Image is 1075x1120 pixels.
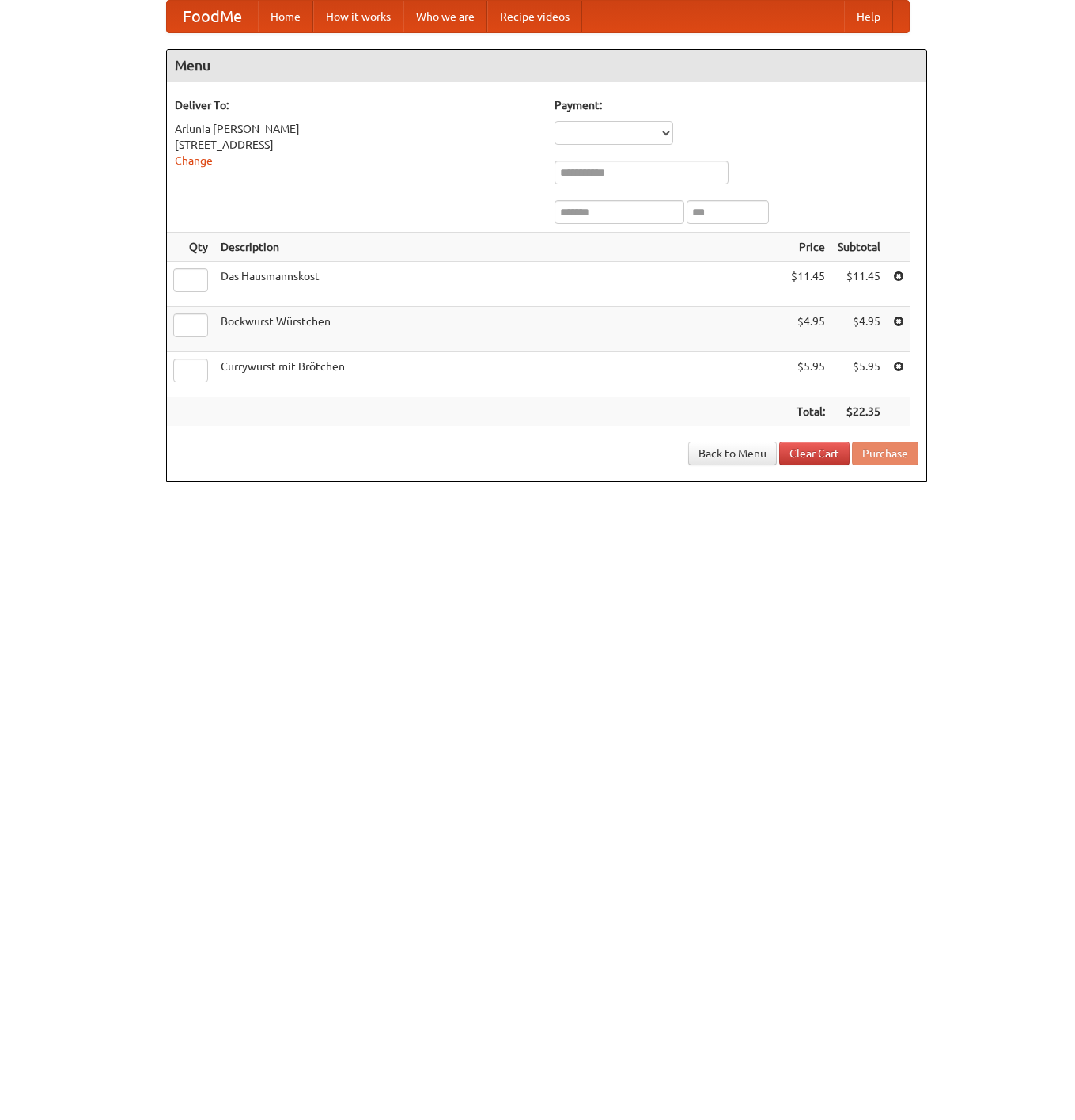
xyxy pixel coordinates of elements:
[175,137,539,153] div: [STREET_ADDRESS]
[831,233,887,262] th: Subtotal
[167,50,926,82] h4: Menu
[555,97,918,113] h5: Payment:
[167,1,258,32] a: FoodMe
[785,262,831,307] td: $11.45
[688,442,777,465] a: Back to Menu
[831,397,887,427] th: $22.35
[831,262,887,307] td: $11.45
[214,262,785,307] td: Das Hausmannskost
[258,1,313,32] a: Home
[785,307,831,352] td: $4.95
[167,233,214,262] th: Qty
[175,121,539,137] div: Arlunia [PERSON_NAME]
[831,352,887,397] td: $5.95
[785,233,831,262] th: Price
[214,352,785,397] td: Currywurst mit Brötchen
[403,1,487,32] a: Who we are
[313,1,403,32] a: How it works
[785,352,831,397] td: $5.95
[844,1,893,32] a: Help
[785,397,831,427] th: Total:
[831,307,887,352] td: $4.95
[214,307,785,352] td: Bockwurst Würstchen
[852,442,918,465] button: Purchase
[175,97,539,113] h5: Deliver To:
[779,442,850,465] a: Clear Cart
[214,233,785,262] th: Description
[175,154,213,167] a: Change
[487,1,582,32] a: Recipe videos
